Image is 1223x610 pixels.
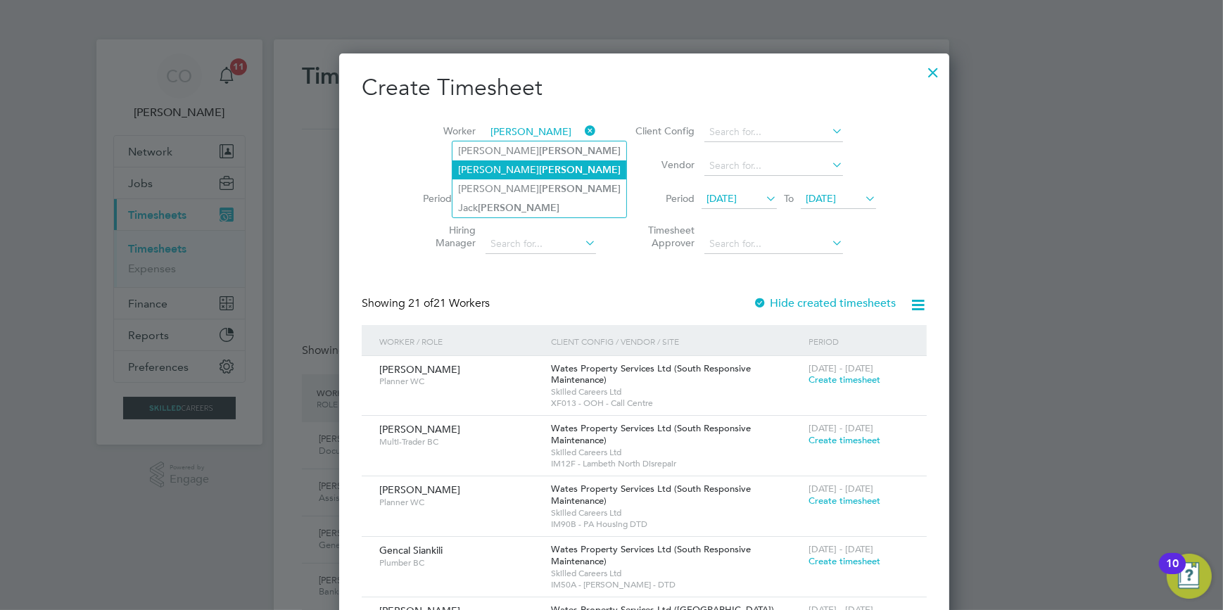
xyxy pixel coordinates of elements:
label: Hide created timesheets [753,296,896,310]
span: Create timesheet [809,434,880,446]
span: [PERSON_NAME] [379,483,460,496]
input: Search for... [704,122,843,142]
b: [PERSON_NAME] [478,202,559,214]
div: Client Config / Vendor / Site [547,325,805,357]
b: [PERSON_NAME] [539,164,621,176]
label: Timesheet Approver [631,224,695,249]
span: Planner WC [379,376,540,387]
span: Gencal Siankili [379,544,443,557]
span: [DATE] - [DATE] [809,362,873,374]
span: Planner WC [379,497,540,508]
label: Period Type [412,192,476,205]
span: Wates Property Services Ltd (South Responsive Maintenance) [551,422,751,446]
div: Period [805,325,913,357]
span: Create timesheet [809,555,880,567]
span: 21 of [408,296,433,310]
span: [DATE] - [DATE] [809,543,873,555]
span: 21 Workers [408,296,490,310]
span: Skilled Careers Ltd [551,507,801,519]
label: Vendor [631,158,695,171]
b: [PERSON_NAME] [539,183,621,195]
li: [PERSON_NAME] [452,160,626,179]
span: [DATE] - [DATE] [809,483,873,495]
li: [PERSON_NAME] [452,179,626,198]
span: IM50A - [PERSON_NAME] - DTD [551,579,801,590]
h2: Create Timesheet [362,73,927,103]
b: [PERSON_NAME] [539,145,621,157]
span: To [780,189,798,208]
input: Search for... [486,122,596,142]
label: Client Config [631,125,695,137]
span: [DATE] - [DATE] [809,422,873,434]
span: Plumber BC [379,557,540,568]
li: Jack [452,198,626,217]
span: [PERSON_NAME] [379,423,460,436]
span: IM12F - Lambeth North Disrepair [551,458,801,469]
span: [PERSON_NAME] [379,363,460,376]
span: Create timesheet [809,495,880,507]
label: Site [412,158,476,171]
input: Search for... [704,156,843,176]
span: Wates Property Services Ltd (South Responsive Maintenance) [551,483,751,507]
li: [PERSON_NAME] [452,141,626,160]
div: Worker / Role [376,325,547,357]
label: Hiring Manager [412,224,476,249]
input: Search for... [704,234,843,254]
span: XF013 - OOH - Call Centre [551,398,801,409]
span: Wates Property Services Ltd (South Responsive Maintenance) [551,362,751,386]
label: Period [631,192,695,205]
span: [DATE] [806,192,836,205]
div: 10 [1166,564,1179,582]
span: Wates Property Services Ltd (South Responsive Maintenance) [551,543,751,567]
span: [DATE] [706,192,737,205]
label: Worker [412,125,476,137]
span: Skilled Careers Ltd [551,447,801,458]
span: Create timesheet [809,374,880,386]
span: Multi-Trader BC [379,436,540,447]
span: Skilled Careers Ltd [551,568,801,579]
span: Skilled Careers Ltd [551,386,801,398]
div: Showing [362,296,493,311]
button: Open Resource Center, 10 new notifications [1167,554,1212,599]
span: IM90B - PA Housing DTD [551,519,801,530]
input: Search for... [486,234,596,254]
